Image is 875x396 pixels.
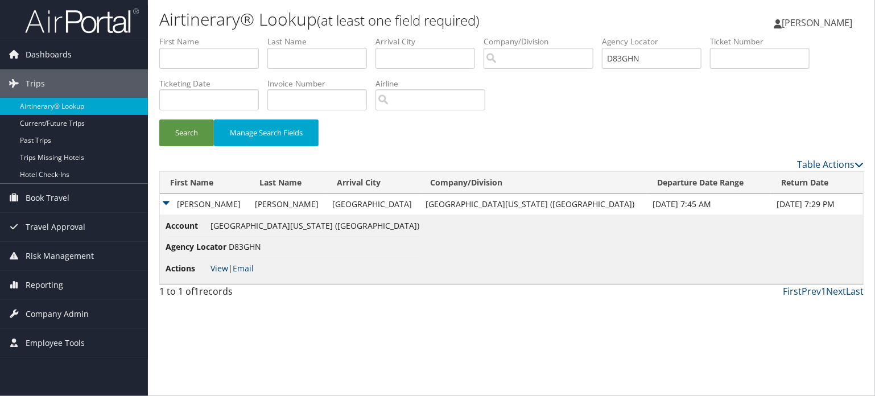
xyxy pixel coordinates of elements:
[26,184,69,212] span: Book Travel
[647,194,771,214] td: [DATE] 7:45 AM
[26,40,72,69] span: Dashboards
[602,36,710,47] label: Agency Locator
[166,220,208,232] span: Account
[26,242,94,270] span: Risk Management
[710,36,818,47] label: Ticket Number
[229,241,261,252] span: D83GHN
[317,11,480,30] small: (at least one field required)
[160,172,249,194] th: First Name: activate to sort column ascending
[782,16,852,29] span: [PERSON_NAME]
[166,262,208,275] span: Actions
[26,329,85,357] span: Employee Tools
[484,36,602,47] label: Company/Division
[802,285,821,298] a: Prev
[249,172,327,194] th: Last Name: activate to sort column ascending
[327,194,420,214] td: [GEOGRAPHIC_DATA]
[159,284,323,304] div: 1 to 1 of records
[25,7,139,34] img: airportal-logo.png
[26,69,45,98] span: Trips
[159,78,267,89] label: Ticketing Date
[26,300,89,328] span: Company Admin
[647,172,771,194] th: Departure Date Range: activate to sort column ascending
[160,194,249,214] td: [PERSON_NAME]
[771,194,863,214] td: [DATE] 7:29 PM
[194,285,199,298] span: 1
[159,7,629,31] h1: Airtinerary® Lookup
[267,78,375,89] label: Invoice Number
[166,241,226,253] span: Agency Locator
[26,271,63,299] span: Reporting
[267,36,375,47] label: Last Name
[233,263,254,274] a: Email
[211,220,419,231] span: [GEOGRAPHIC_DATA][US_STATE] ([GEOGRAPHIC_DATA])
[159,36,267,47] label: First Name
[821,285,826,298] a: 1
[420,194,647,214] td: [GEOGRAPHIC_DATA][US_STATE] ([GEOGRAPHIC_DATA])
[783,285,802,298] a: First
[214,119,319,146] button: Manage Search Fields
[249,194,327,214] td: [PERSON_NAME]
[159,119,214,146] button: Search
[211,263,228,274] a: View
[826,285,846,298] a: Next
[375,36,484,47] label: Arrival City
[797,158,864,171] a: Table Actions
[211,263,254,274] span: |
[774,6,864,40] a: [PERSON_NAME]
[375,78,494,89] label: Airline
[327,172,420,194] th: Arrival City: activate to sort column ascending
[771,172,863,194] th: Return Date: activate to sort column ascending
[26,213,85,241] span: Travel Approval
[846,285,864,298] a: Last
[420,172,647,194] th: Company/Division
